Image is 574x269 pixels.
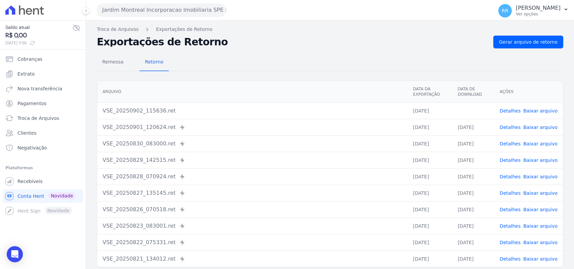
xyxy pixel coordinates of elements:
[408,119,452,135] td: [DATE]
[408,168,452,185] td: [DATE]
[3,141,83,154] a: Negativação
[5,52,80,218] nav: Sidebar
[17,56,42,62] span: Cobranças
[523,141,558,146] a: Baixar arquivo
[408,81,452,103] th: Data da Exportação
[103,173,402,181] div: VSE_20250828_070924.ret
[523,256,558,262] a: Baixar arquivo
[452,234,494,251] td: [DATE]
[3,82,83,95] a: Nova transferência
[3,126,83,140] a: Clientes
[5,164,80,172] div: Plataformas
[408,218,452,234] td: [DATE]
[502,8,508,13] span: RR
[97,26,563,33] nav: Breadcrumb
[500,158,521,163] a: Detalhes
[156,26,213,33] a: Exportações de Retorno
[452,81,494,103] th: Data de Download
[500,256,521,262] a: Detalhes
[3,111,83,125] a: Troca de Arquivos
[452,185,494,201] td: [DATE]
[500,190,521,196] a: Detalhes
[17,193,44,199] span: Conta Hent
[452,135,494,152] td: [DATE]
[7,246,23,262] div: Open Intercom Messenger
[500,223,521,229] a: Detalhes
[5,24,72,31] span: Saldo atual
[408,251,452,267] td: [DATE]
[493,36,563,48] a: Gerar arquivo de retorno
[103,189,402,197] div: VSE_20250827_135145.ret
[103,123,402,131] div: VSE_20250901_120624.ret
[103,255,402,263] div: VSE_20250821_134012.ret
[408,152,452,168] td: [DATE]
[3,52,83,66] a: Cobranças
[523,240,558,245] a: Baixar arquivo
[523,190,558,196] a: Baixar arquivo
[97,37,488,47] h2: Exportações de Retorno
[523,108,558,114] a: Baixar arquivo
[452,168,494,185] td: [DATE]
[452,119,494,135] td: [DATE]
[103,222,402,230] div: VSE_20250823_083001.ret
[500,240,521,245] a: Detalhes
[493,1,574,20] button: RR [PERSON_NAME] Ver opções
[17,71,35,77] span: Extrato
[140,54,169,71] a: Retorno
[3,175,83,188] a: Recebíveis
[516,11,561,17] p: Ver opções
[103,206,402,214] div: VSE_20250826_070518.ret
[452,201,494,218] td: [DATE]
[97,81,408,103] th: Arquivo
[48,192,76,199] span: Novidade
[408,135,452,152] td: [DATE]
[500,207,521,212] a: Detalhes
[452,218,494,234] td: [DATE]
[97,3,226,17] button: Jardim Montreal Incorporacao Imobiliaria SPE LTDA
[3,189,83,203] a: Conta Hent Novidade
[103,156,402,164] div: VSE_20250829_142515.ret
[452,251,494,267] td: [DATE]
[408,185,452,201] td: [DATE]
[523,223,558,229] a: Baixar arquivo
[103,238,402,246] div: VSE_20250822_075331.ret
[523,174,558,179] a: Baixar arquivo
[408,201,452,218] td: [DATE]
[5,40,72,46] span: [DATE] 11:56
[17,85,62,92] span: Nova transferência
[500,125,521,130] a: Detalhes
[17,100,46,107] span: Pagamentos
[494,81,563,103] th: Ações
[523,158,558,163] a: Baixar arquivo
[103,107,402,115] div: VSE_20250902_115636.ret
[523,125,558,130] a: Baixar arquivo
[500,141,521,146] a: Detalhes
[103,140,402,148] div: VSE_20250830_083000.ret
[500,108,521,114] a: Detalhes
[408,234,452,251] td: [DATE]
[17,144,47,151] span: Negativação
[523,207,558,212] a: Baixar arquivo
[499,39,558,45] span: Gerar arquivo de retorno
[97,26,139,33] a: Troca de Arquivos
[17,130,36,136] span: Clientes
[3,97,83,110] a: Pagamentos
[17,178,43,185] span: Recebíveis
[516,5,561,11] p: [PERSON_NAME]
[452,152,494,168] td: [DATE]
[17,115,59,122] span: Troca de Arquivos
[3,67,83,81] a: Extrato
[408,102,452,119] td: [DATE]
[5,31,72,40] span: R$ 0,00
[97,54,129,71] a: Remessa
[141,55,167,69] span: Retorno
[98,55,127,69] span: Remessa
[500,174,521,179] a: Detalhes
